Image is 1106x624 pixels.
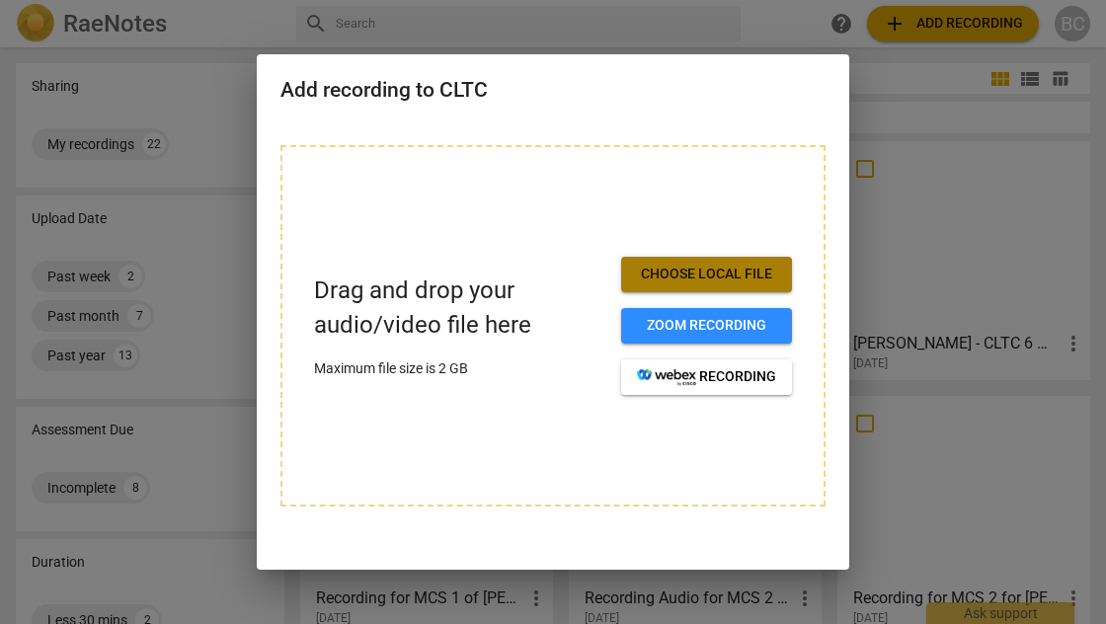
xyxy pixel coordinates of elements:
[621,359,792,395] button: recording
[621,257,792,292] button: Choose local file
[637,367,776,387] span: recording
[637,265,776,284] span: Choose local file
[621,308,792,344] button: Zoom recording
[637,316,776,336] span: Zoom recording
[280,78,826,103] h2: Add recording to CLTC
[314,358,605,379] p: Maximum file size is 2 GB
[314,273,605,343] p: Drag and drop your audio/video file here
